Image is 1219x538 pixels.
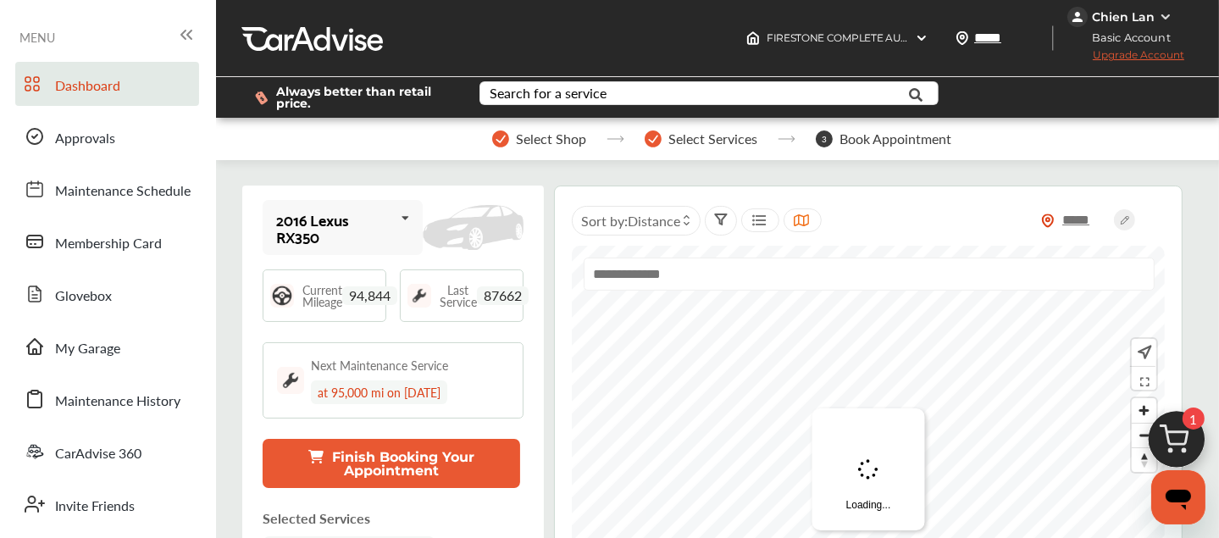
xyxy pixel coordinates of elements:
img: stepper-arrow.e24c07c6.svg [607,136,624,142]
img: WGsFRI8htEPBVLJbROoPRyZpYNWhNONpIPPETTm6eUC0GeLEiAAAAAElFTkSuQmCC [1159,10,1172,24]
span: MENU [19,31,55,44]
img: cart_icon.3d0951e8.svg [1136,403,1217,485]
a: Maintenance History [15,377,199,421]
a: Membership Card [15,219,199,263]
img: location_vector.a44bc228.svg [956,31,969,45]
span: Invite Friends [55,496,135,518]
img: dollor_label_vector.a70140d1.svg [255,91,268,105]
img: stepper-arrow.e24c07c6.svg [778,136,795,142]
a: Maintenance Schedule [15,167,199,211]
img: stepper-checkmark.b5569197.svg [492,130,509,147]
span: Dashboard [55,75,120,97]
span: Current Mileage [302,284,342,308]
a: Approvals [15,114,199,158]
span: Always better than retail price. [276,86,452,109]
span: Book Appointment [839,131,951,147]
span: Upgrade Account [1067,48,1184,69]
iframe: Button to launch messaging window [1151,470,1205,524]
span: Glovebox [55,286,112,308]
span: Distance [628,211,680,230]
a: Dashboard [15,62,199,106]
div: 2016 Lexus RX350 [276,211,394,245]
span: Last Service [440,284,477,308]
span: Basic Account [1069,29,1183,47]
img: maintenance_logo [277,367,304,394]
img: maintenance_logo [407,284,431,308]
div: at 95,000 mi on [DATE] [311,380,447,404]
span: Maintenance History [55,391,180,413]
img: steering_logo [270,284,294,308]
span: 94,844 [342,286,397,305]
span: Select Services [668,131,757,147]
p: Selected Services [263,508,370,528]
img: location_vector_orange.38f05af8.svg [1041,214,1055,228]
span: Sort by : [581,211,680,230]
span: Membership Card [55,233,162,255]
span: My Garage [55,338,120,360]
img: header-down-arrow.9dd2ce7d.svg [915,31,928,45]
img: header-divider.bc55588e.svg [1052,25,1054,51]
div: Loading... [812,408,925,530]
a: My Garage [15,324,199,369]
img: recenter.ce011a49.svg [1134,343,1152,362]
span: 1 [1183,408,1205,430]
span: Approvals [55,128,115,150]
button: Zoom in [1132,398,1156,423]
span: 87662 [477,286,529,305]
div: Next Maintenance Service [311,357,448,374]
button: Zoom out [1132,423,1156,447]
img: jVpblrzwTbfkPYzPPzSLxeg0AAAAASUVORK5CYII= [1067,7,1088,27]
img: placeholder_car.fcab19be.svg [423,205,524,250]
button: Reset bearing to north [1132,447,1156,472]
span: 3 [816,130,833,147]
button: Finish Booking Your Appointment [263,439,520,488]
div: Search for a service [490,86,607,100]
a: Invite Friends [15,482,199,526]
span: Reset bearing to north [1132,448,1156,472]
span: Maintenance Schedule [55,180,191,202]
span: Select Shop [516,131,586,147]
a: Glovebox [15,272,199,316]
img: header-home-logo.8d720a4f.svg [746,31,760,45]
img: stepper-checkmark.b5569197.svg [645,130,662,147]
div: Chien Lan [1092,9,1155,25]
span: CarAdvise 360 [55,443,141,465]
a: CarAdvise 360 [15,430,199,474]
